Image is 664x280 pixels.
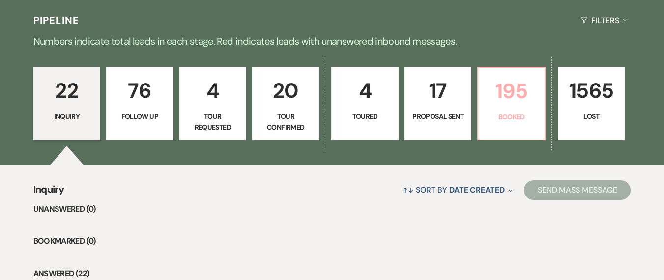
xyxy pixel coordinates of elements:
li: Unanswered (0) [33,203,631,216]
li: Bookmarked (0) [33,235,631,248]
p: Tour Requested [186,111,240,133]
p: Follow Up [113,111,167,122]
p: 4 [186,74,240,107]
a: 4Tour Requested [179,67,246,140]
a: 195Booked [477,67,545,140]
span: Inquiry [33,182,64,203]
a: 76Follow Up [106,67,173,140]
p: 76 [113,74,167,107]
button: Filters [577,7,631,33]
h3: Pipeline [33,13,80,27]
span: Date Created [449,185,505,195]
p: Tour Confirmed [259,111,313,133]
a: 20Tour Confirmed [252,67,319,140]
span: ↑↓ [403,185,414,195]
li: Answered (22) [33,267,631,280]
p: Toured [338,111,392,122]
p: 195 [484,75,538,108]
a: 1565Lost [558,67,625,140]
p: Inquiry [40,111,94,122]
button: Sort By Date Created [399,177,517,203]
p: 1565 [564,74,618,107]
a: 4Toured [331,67,398,140]
a: 22Inquiry [33,67,100,140]
p: 20 [259,74,313,107]
p: Proposal Sent [411,111,465,122]
p: Booked [484,112,538,122]
button: Send Mass Message [524,180,631,200]
p: 17 [411,74,465,107]
p: 4 [338,74,392,107]
p: Lost [564,111,618,122]
a: 17Proposal Sent [404,67,471,140]
p: 22 [40,74,94,107]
